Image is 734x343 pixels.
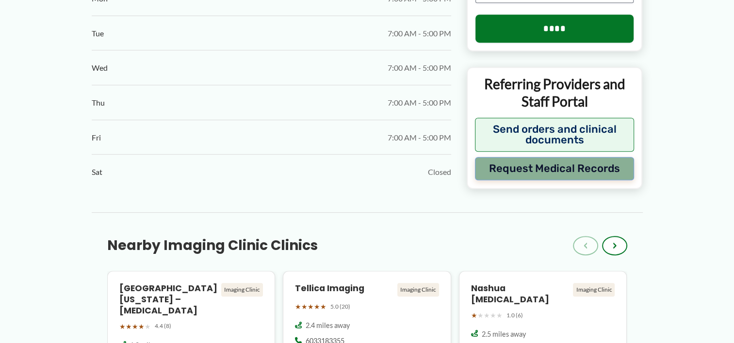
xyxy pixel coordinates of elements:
[314,300,320,313] span: ★
[477,309,484,322] span: ★
[92,26,104,41] span: Tue
[613,240,617,251] span: ›
[475,118,635,152] button: Send orders and clinical documents
[330,301,350,312] span: 5.0 (20)
[301,300,308,313] span: ★
[107,237,318,254] h3: Nearby Imaging Clinic Clinics
[482,329,526,339] span: 2.5 miles away
[484,309,490,322] span: ★
[397,283,439,296] div: Imaging Clinic
[602,236,627,255] button: ›
[496,309,503,322] span: ★
[428,165,451,179] span: Closed
[306,321,350,330] span: 2.4 miles away
[584,240,587,251] span: ‹
[475,75,635,110] p: Referring Providers and Staff Portal
[92,130,101,145] span: Fri
[388,130,451,145] span: 7:00 AM - 5:00 PM
[320,300,326,313] span: ★
[295,300,301,313] span: ★
[145,320,151,333] span: ★
[92,165,102,179] span: Sat
[295,283,393,294] h4: Tellica Imaging
[138,320,145,333] span: ★
[471,283,570,305] h4: Nashua [MEDICAL_DATA]
[92,61,108,75] span: Wed
[132,320,138,333] span: ★
[126,320,132,333] span: ★
[92,95,105,110] span: Thu
[119,320,126,333] span: ★
[388,61,451,75] span: 7:00 AM - 5:00 PM
[475,157,635,180] button: Request Medical Records
[119,283,218,316] h4: [GEOGRAPHIC_DATA][US_STATE] – [MEDICAL_DATA]
[490,309,496,322] span: ★
[506,310,523,321] span: 1.0 (6)
[155,321,171,331] span: 4.4 (8)
[221,283,263,296] div: Imaging Clinic
[388,26,451,41] span: 7:00 AM - 5:00 PM
[573,236,598,255] button: ‹
[573,283,615,296] div: Imaging Clinic
[471,309,477,322] span: ★
[388,95,451,110] span: 7:00 AM - 5:00 PM
[308,300,314,313] span: ★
